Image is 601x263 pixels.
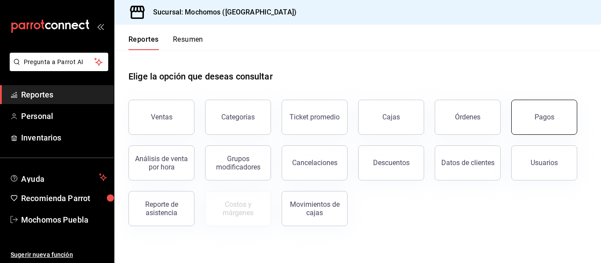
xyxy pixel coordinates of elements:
[455,113,480,121] div: Órdenes
[128,100,194,135] button: Ventas
[435,145,501,180] button: Datos de clientes
[282,145,348,180] button: Cancelaciones
[358,100,424,135] a: Cajas
[21,192,107,204] span: Recomienda Parrot
[292,159,337,167] div: Cancelaciones
[21,132,107,144] span: Inventarios
[11,250,107,259] span: Sugerir nueva función
[287,200,342,217] div: Movimientos de cajas
[173,35,203,50] button: Resumen
[205,145,271,180] button: Grupos modificadores
[211,155,265,171] div: Grupos modificadores
[373,159,410,167] div: Descuentos
[128,70,273,83] h1: Elige la opción que deseas consultar
[128,35,203,50] div: navigation tabs
[24,58,95,67] span: Pregunta a Parrot AI
[10,53,108,71] button: Pregunta a Parrot AI
[21,172,95,183] span: Ayuda
[6,64,108,73] a: Pregunta a Parrot AI
[151,113,172,121] div: Ventas
[21,89,107,101] span: Reportes
[128,35,159,50] button: Reportes
[97,23,104,30] button: open_drawer_menu
[21,214,107,226] span: Mochomos Puebla
[511,100,577,135] button: Pagos
[535,113,554,121] div: Pagos
[221,113,255,121] div: Categorías
[382,112,400,122] div: Cajas
[435,100,501,135] button: Órdenes
[511,145,577,180] button: Usuarios
[211,200,265,217] div: Costos y márgenes
[282,191,348,226] button: Movimientos de cajas
[134,155,189,171] div: Análisis de venta por hora
[146,7,297,18] h3: Sucursal: Mochomos ([GEOGRAPHIC_DATA])
[282,100,348,135] button: Ticket promedio
[134,200,189,217] div: Reporte de asistencia
[128,191,194,226] button: Reporte de asistencia
[358,145,424,180] button: Descuentos
[205,191,271,226] button: Contrata inventarios para ver este reporte
[21,110,107,122] span: Personal
[205,100,271,135] button: Categorías
[531,159,558,167] div: Usuarios
[290,113,340,121] div: Ticket promedio
[441,159,495,167] div: Datos de clientes
[128,145,194,180] button: Análisis de venta por hora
